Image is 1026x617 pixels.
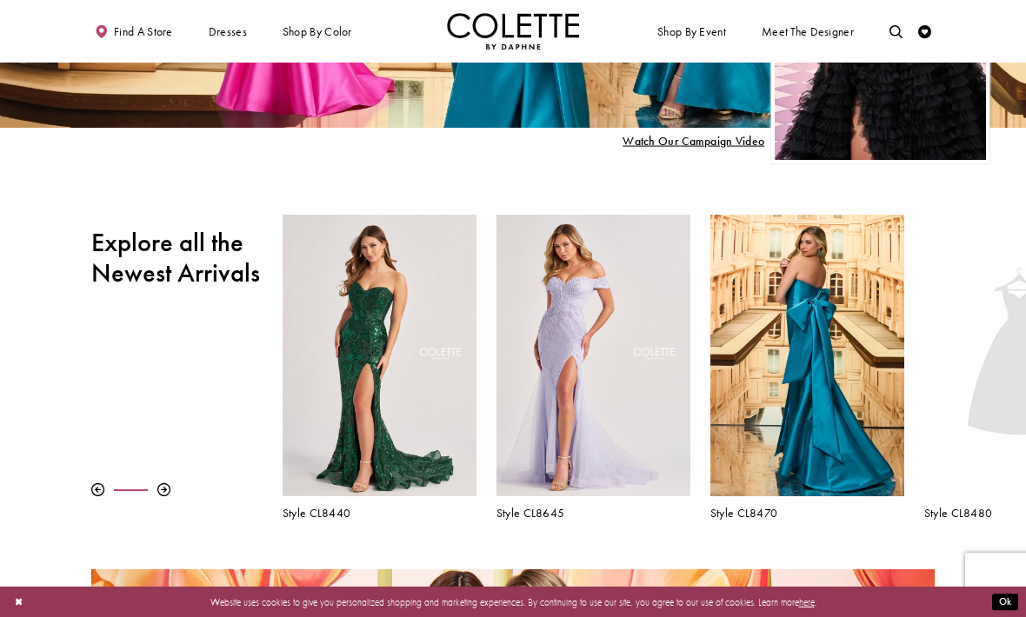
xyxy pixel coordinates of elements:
[758,13,857,50] a: Meet the designer
[272,204,486,529] div: Colette by Daphne Style No. CL8440
[209,25,247,38] span: Dresses
[496,215,690,497] a: Visit Colette by Daphne Style No. CL8645 Page
[762,25,854,38] span: Meet the designer
[623,134,764,147] span: Play Slide #15 Video
[915,13,935,50] a: Check Wishlist
[283,507,476,520] a: Style CL8440
[447,13,579,50] img: Colette by Daphne
[283,25,352,38] span: Shop by color
[657,25,726,38] span: Shop By Event
[654,13,729,50] span: Shop By Event
[992,594,1018,610] button: Submit Dialog
[279,13,355,50] span: Shop by color
[496,507,690,520] a: Style CL8645
[799,595,815,607] a: here
[95,593,931,610] p: Website uses cookies to give you personalized shopping and marketing experiences. By continuing t...
[710,215,904,497] a: Visit Colette by Daphne Style No. CL8470 Page
[91,13,176,50] a: Find a store
[710,507,904,520] a: Style CL8470
[114,25,173,38] span: Find a store
[91,228,263,289] h2: Explore all the Newest Arrivals
[886,13,906,50] a: Toggle search
[700,204,914,529] div: Colette by Daphne Style No. CL8470
[447,13,579,50] a: Visit Home Page
[8,590,30,614] button: Close Dialog
[283,215,476,497] a: Visit Colette by Daphne Style No. CL8440 Page
[486,204,700,529] div: Colette by Daphne Style No. CL8645
[205,13,250,50] span: Dresses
